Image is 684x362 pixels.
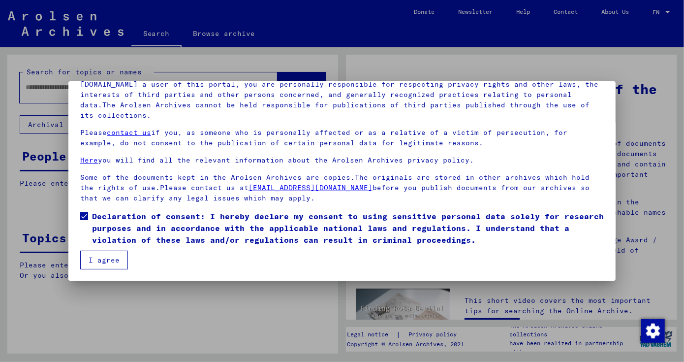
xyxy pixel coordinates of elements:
[80,128,604,148] p: Please if you, as someone who is personally affected or as a relative of a victim of persecution,...
[80,155,604,165] p: you will find all the relevant information about the Arolsen Archives privacy policy.
[107,128,151,137] a: contact us
[249,183,373,192] a: [EMAIL_ADDRESS][DOMAIN_NAME]
[80,251,128,269] button: I agree
[92,210,604,246] span: Declaration of consent: I hereby declare my consent to using sensitive personal data solely for r...
[80,69,604,121] p: Please note that this portal on victims of Nazi [MEDICAL_DATA] contains sensitive data on identif...
[80,156,98,165] a: Here
[80,172,604,203] p: Some of the documents kept in the Arolsen Archives are copies.The originals are stored in other a...
[641,319,665,343] img: Change consent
